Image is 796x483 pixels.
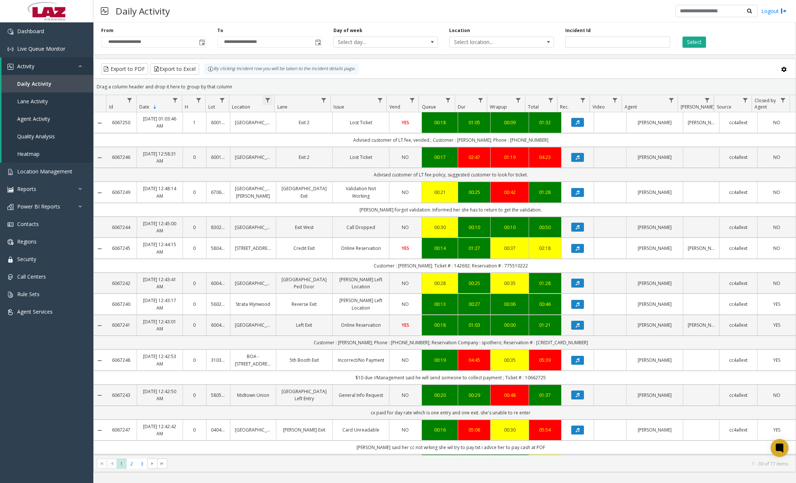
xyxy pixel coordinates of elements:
a: Reverse Exit [281,301,328,308]
span: YES [402,322,409,328]
a: Midtown Union [235,392,271,399]
span: Location Management [17,168,72,175]
a: [PERSON_NAME] Left Location [337,276,385,290]
span: YES [773,322,780,328]
a: [PERSON_NAME] [631,119,678,126]
img: 'icon' [7,29,13,35]
a: 01:28 [534,189,557,196]
a: Lane Filter Menu [319,95,329,105]
a: [GEOGRAPHIC_DATA] Left Entry [281,388,328,402]
a: Total Filter Menu [545,95,556,105]
img: 'icon' [7,64,13,70]
a: 00:35 [495,357,524,364]
a: 6067240 [111,301,132,308]
a: [DATE] 12:43:01 AM [142,318,178,332]
a: 310314 [211,357,226,364]
img: 'icon' [7,204,13,210]
a: 00:42 [495,189,524,196]
a: Call Dropped [337,224,385,231]
a: [GEOGRAPHIC_DATA] Ped Door [281,276,328,290]
a: Collapse Details [94,190,106,196]
a: NO [394,301,417,308]
a: 0 [187,245,202,252]
a: NO [394,357,417,364]
a: 01:32 [534,119,557,126]
a: Agent Filter Menu [666,95,676,105]
a: 01:19 [495,154,524,161]
span: Toggle popup [198,37,206,47]
a: 580528 [211,392,226,399]
a: 01:28 [534,280,557,287]
a: [PERSON_NAME] [688,245,715,252]
td: Customer : [PERSON_NAME]; Ticket # : 142692; Reservation # : 775510222 [106,259,796,273]
a: Online Reservation [337,322,385,329]
span: NO [773,224,780,230]
a: Strata Wynwood [235,301,271,308]
button: Export to Excel [150,63,199,75]
span: NO [402,392,409,398]
a: Online Reservation [337,245,385,252]
div: 00:48 [495,392,524,399]
a: [GEOGRAPHIC_DATA][PERSON_NAME] [235,185,271,199]
a: Agent Activity [1,110,93,128]
a: NO [394,154,417,161]
a: NO [762,224,791,231]
a: 0 [187,280,202,287]
a: 6067242 [111,280,132,287]
a: 6067244 [111,224,132,231]
img: 'icon' [7,309,13,315]
a: 05:39 [534,357,557,364]
a: [DATE] 12:42:42 AM [142,423,178,437]
a: 0 [187,301,202,308]
a: Vend Filter Menu [407,95,417,105]
a: 830216 [211,224,226,231]
a: [PERSON_NAME] [688,119,715,126]
div: 00:46 [534,301,557,308]
a: 00:09 [495,119,524,126]
a: Issue Filter Menu [375,95,385,105]
a: 04:45 [463,357,486,364]
label: Incident Id [565,27,591,34]
a: [DATE] 12:45:00 AM [142,220,178,234]
div: 00:10 [463,224,486,231]
span: Power BI Reports [17,203,60,210]
a: 02:47 [463,154,486,161]
a: 6067246 [111,154,132,161]
span: Daily Activity [17,80,52,87]
a: 00:17 [426,154,453,161]
a: NO [762,154,791,161]
div: 00:30 [426,224,453,231]
a: YES [394,245,417,252]
a: 00:25 [463,280,486,287]
a: Id Filter Menu [125,95,135,105]
a: NO [394,189,417,196]
a: Lane Activity [1,92,93,110]
a: 0 [187,154,202,161]
a: 040440 [211,426,226,433]
div: 00:19 [426,357,453,364]
img: infoIcon.svg [208,66,214,72]
div: 00:35 [495,280,524,287]
a: [GEOGRAPHIC_DATA] Exit [281,185,328,199]
a: 670657 [211,189,226,196]
a: YES [762,301,791,308]
a: BOA - [STREET_ADDRESS] [235,353,271,367]
a: YES [762,357,791,364]
a: Source Filter Menu [740,95,750,105]
a: Video Filter Menu [610,95,620,105]
td: Advised customer of LT fee, vended.; Customer : [PERSON_NAME]; Phone : [PHONE_NUMBER] [106,133,796,147]
a: cc4allext [724,280,753,287]
a: [DATE] 12:42:53 AM [142,353,178,367]
a: Heatmap [1,145,93,163]
div: 01:27 [463,245,486,252]
a: 00:06 [495,301,524,308]
span: Call Centers [17,273,46,280]
a: 0 [187,322,202,329]
a: [PERSON_NAME] [631,357,678,364]
button: Export to PDF [101,63,148,75]
div: 00:14 [426,245,453,252]
a: 00:10 [495,224,524,231]
a: cc4allext [724,189,753,196]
